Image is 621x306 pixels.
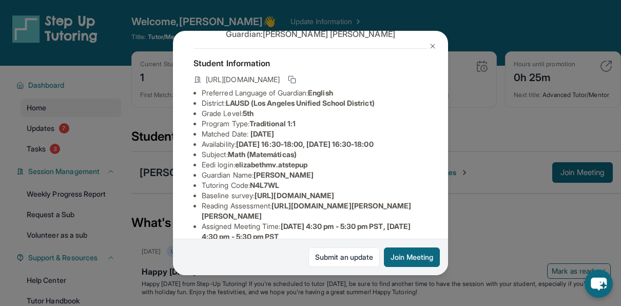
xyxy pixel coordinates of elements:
span: elizabethmv.atstepup [235,160,307,169]
button: chat-button [585,270,613,298]
span: 5th [243,109,254,118]
span: [DATE] 16:30-18:00, [DATE] 16:30-18:00 [236,140,374,148]
li: Guardian Name : [202,170,428,180]
li: District: [202,98,428,108]
li: Reading Assessment : [202,201,428,221]
span: Traditional 1:1 [249,119,296,128]
span: English [308,88,333,97]
p: Guardian: [PERSON_NAME] [PERSON_NAME] [193,28,428,40]
h4: Student Information [193,57,428,69]
span: [URL][DOMAIN_NAME] [206,74,280,85]
li: Subject : [202,149,428,160]
li: Grade Level: [202,108,428,119]
li: Matched Date: [202,129,428,139]
span: [PERSON_NAME] [254,170,314,179]
span: N4L7WL [250,181,279,189]
span: [DATE] [250,129,274,138]
span: Math (Matemáticas) [228,150,297,159]
li: Assigned Meeting Time : [202,221,428,242]
li: Tutoring Code : [202,180,428,190]
li: Eedi login : [202,160,428,170]
img: Close Icon [429,42,437,50]
a: Submit an update [308,247,380,267]
span: [DATE] 4:30 pm - 5:30 pm PST, [DATE] 4:30 pm - 5:30 pm PST [202,222,411,241]
span: [URL][DOMAIN_NAME][PERSON_NAME][PERSON_NAME] [202,201,412,220]
li: Program Type: [202,119,428,129]
button: Join Meeting [384,247,440,267]
span: LAUSD (Los Angeles Unified School District) [226,99,375,107]
button: Copy link [286,73,298,86]
span: [URL][DOMAIN_NAME] [255,191,334,200]
li: Availability: [202,139,428,149]
li: Preferred Language of Guardian: [202,88,428,98]
li: Baseline survey : [202,190,428,201]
